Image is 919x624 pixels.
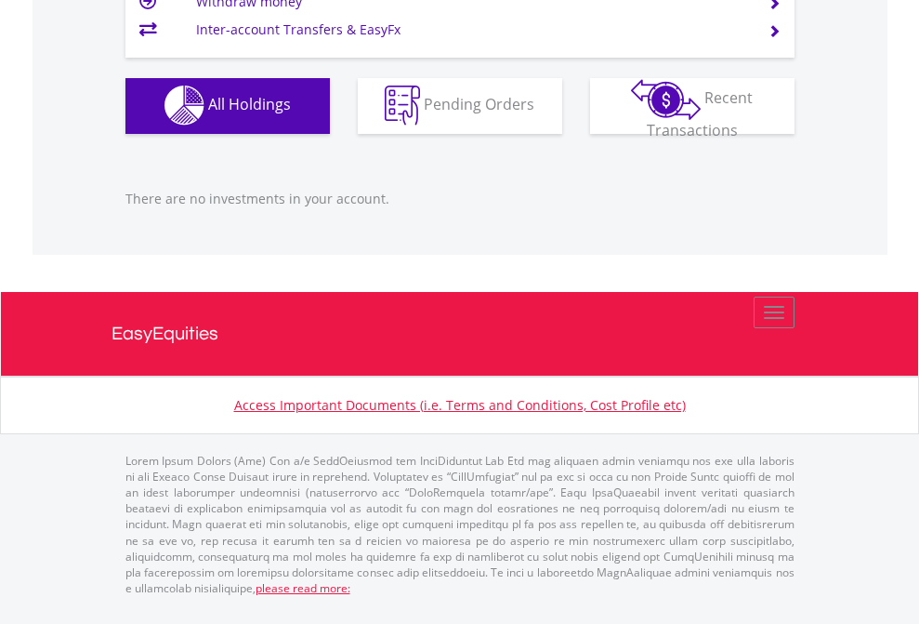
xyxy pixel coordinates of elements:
p: Lorem Ipsum Dolors (Ame) Con a/e SeddOeiusmod tem InciDiduntut Lab Etd mag aliquaen admin veniamq... [125,453,794,596]
img: pending_instructions-wht.png [385,86,420,126]
button: Recent Transactions [590,78,794,134]
img: transactions-zar-wht.png [631,79,701,120]
p: There are no investments in your account. [125,190,794,208]
button: Pending Orders [358,78,562,134]
a: Access Important Documents (i.e. Terms and Conditions, Cost Profile etc) [234,396,686,414]
img: holdings-wht.png [164,86,204,126]
a: please read more: [256,580,350,596]
a: EasyEquities [112,292,808,376]
span: All Holdings [208,94,291,114]
td: Inter-account Transfers & EasyFx [196,16,745,44]
span: Recent Transactions [647,87,754,140]
button: All Holdings [125,78,330,134]
span: Pending Orders [424,94,534,114]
